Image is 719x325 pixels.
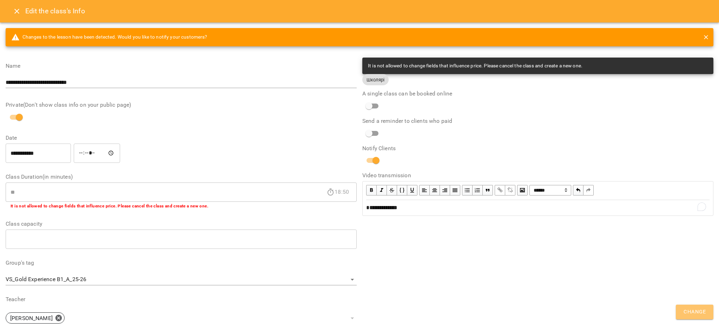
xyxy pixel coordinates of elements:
select: Block type [529,185,571,195]
button: Italic [377,185,387,195]
button: Image [517,185,528,195]
button: Redo [583,185,594,195]
button: Close [8,3,25,20]
label: Class Duration(in minutes) [6,174,357,180]
label: Video transmission [362,173,713,178]
button: Change [676,305,713,319]
p: [PERSON_NAME] [10,314,53,323]
label: Group's tag [6,260,357,266]
button: Undo [573,185,583,195]
div: To enrich screen reader interactions, please activate Accessibility in Grammarly extension settings [363,200,713,215]
b: It is not allowed to change fields that influence price. Please cancel the class and create a new... [11,204,208,208]
label: Notify Clients [362,146,713,151]
label: Teacher [6,297,357,302]
button: Blockquote [483,185,493,195]
span: Changes to the lesson have been detected. Would you like to notify your customers? [11,33,207,41]
label: A single class can be booked online [362,91,713,97]
span: Школярі [362,77,389,83]
span: Normal [529,185,571,195]
button: Underline [407,185,417,195]
label: Class capacity [6,221,357,227]
button: Align Right [440,185,450,195]
button: Monospace [397,185,407,195]
label: Send a reminder to clients who paid [362,118,713,124]
button: OL [473,185,483,195]
div: [PERSON_NAME] [6,312,65,324]
button: Remove Link [505,185,515,195]
label: Date [6,135,357,141]
label: Private(Don't show class info on your public page) [6,102,357,108]
button: UL [462,185,473,195]
button: Align Center [430,185,440,195]
div: It is not allowed to change fields that influence price. Please cancel the class and create a new... [368,60,582,72]
button: Bold [366,185,377,195]
div: VS_Gold Experience B1_A_25-26 [6,274,357,285]
button: Align Left [419,185,430,195]
span: Change [684,307,706,317]
button: Link [495,185,505,195]
button: Strikethrough [387,185,397,195]
button: close [701,33,711,42]
h6: Edit the class's Info [25,6,85,16]
button: Align Justify [450,185,460,195]
label: Name [6,63,357,69]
